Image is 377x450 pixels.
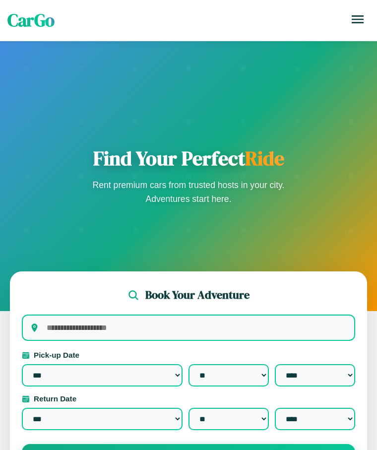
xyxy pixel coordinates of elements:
p: Rent premium cars from trusted hosts in your city. Adventures start here. [89,178,288,206]
span: CarGo [7,8,55,32]
h2: Book Your Adventure [145,287,250,303]
span: Ride [245,145,284,172]
h1: Find Your Perfect [89,146,288,170]
label: Pick-up Date [22,351,355,359]
label: Return Date [22,394,355,403]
